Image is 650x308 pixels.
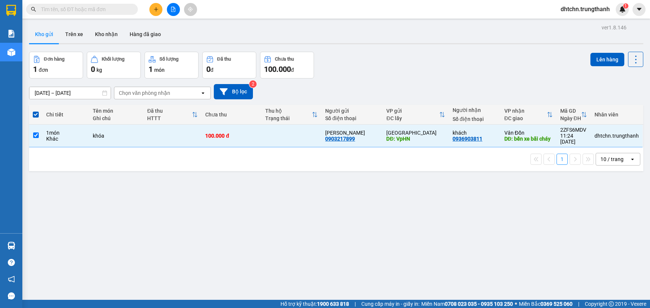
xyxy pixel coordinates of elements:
th: Toggle SortBy [261,105,321,125]
strong: 1900 633 818 [317,301,349,307]
th: Toggle SortBy [501,105,557,125]
button: Số lượng1món [145,52,199,78]
svg: open [630,156,635,162]
sup: 2 [249,80,257,88]
span: copyright [609,301,614,307]
div: Trạng thái [265,115,312,121]
th: Toggle SortBy [143,105,202,125]
div: Ngày ĐH [560,115,581,121]
div: Đã thu [217,57,231,62]
span: search [31,7,36,12]
button: plus [149,3,162,16]
div: Thu hộ [265,108,312,114]
button: Kho gửi [29,25,59,43]
sup: 1 [623,3,628,9]
div: Số điện thoại [325,115,379,121]
div: 1 món [46,130,85,136]
button: Hàng đã giao [124,25,167,43]
input: Select a date range. [29,87,111,99]
span: 1 [624,3,627,9]
span: dhtchn.trungthanh [555,4,616,14]
button: Khối lượng0kg [87,52,141,78]
span: ⚪️ [515,302,517,305]
span: 0 [206,65,210,74]
svg: open [200,90,206,96]
span: 0 [91,65,95,74]
img: warehouse-icon [7,48,15,56]
span: plus [153,7,159,12]
div: VP nhận [504,108,547,114]
div: [GEOGRAPHIC_DATA] [386,130,445,136]
button: file-add [167,3,180,16]
div: Đơn hàng [44,57,64,62]
span: | [355,300,356,308]
div: Nhân viên [594,112,639,118]
div: 0903217899 [325,136,355,142]
div: Chưa thu [205,112,258,118]
button: Bộ lọc [214,84,253,99]
button: aim [184,3,197,16]
span: file-add [171,7,176,12]
div: Khác [46,136,85,142]
span: 100.000 [264,65,291,74]
span: notification [8,276,15,283]
div: DĐ: VpHN [386,136,445,142]
span: question-circle [8,259,15,266]
button: 1 [557,154,568,165]
div: khóa [93,133,140,139]
div: Chọn văn phòng nhận [119,89,170,97]
div: 100.000 đ [205,133,258,139]
div: ĐC giao [504,115,547,121]
div: 2ZFS6MDV [560,127,587,133]
div: Người nhận [453,107,497,113]
span: 1 [33,65,37,74]
span: Hỗ trợ kỹ thuật: [280,300,349,308]
div: DĐ: bến xe bãi cháy [504,136,553,142]
div: Mã GD [560,108,581,114]
div: Số điện thoại [453,116,497,122]
div: HTTT [147,115,192,121]
button: caret-down [632,3,646,16]
div: Chi tiết [46,112,85,118]
span: caret-down [636,6,643,13]
th: Toggle SortBy [383,105,449,125]
img: warehouse-icon [7,242,15,250]
span: aim [188,7,193,12]
strong: 0708 023 035 - 0935 103 250 [445,301,513,307]
button: Trên xe [59,25,89,43]
span: món [154,67,165,73]
div: Tên món [93,108,140,114]
span: kg [96,67,102,73]
span: đ [210,67,213,73]
button: Kho nhận [89,25,124,43]
div: dhtchn.trungthanh [594,133,639,139]
span: message [8,292,15,299]
div: VP gửi [386,108,439,114]
div: Chị Linh [325,130,379,136]
button: Đã thu0đ [202,52,256,78]
th: Toggle SortBy [557,105,591,125]
div: ĐC lấy [386,115,439,121]
input: Tìm tên, số ĐT hoặc mã đơn [41,5,129,13]
button: Đơn hàng1đơn [29,52,83,78]
img: logo-vxr [6,5,16,16]
div: ver 1.8.146 [602,23,627,32]
div: 10 / trang [600,155,624,163]
button: Lên hàng [590,53,624,66]
div: Đã thu [147,108,192,114]
strong: 0369 525 060 [540,301,573,307]
span: Cung cấp máy in - giấy in: [361,300,419,308]
span: 1 [149,65,153,74]
span: Miền Bắc [519,300,573,308]
div: 0936903811 [453,136,482,142]
img: solution-icon [7,30,15,38]
div: Người gửi [325,108,379,114]
div: Khối lượng [102,57,124,62]
img: icon-new-feature [619,6,626,13]
div: Ghi chú [93,115,140,121]
span: đơn [39,67,48,73]
div: khách [453,130,497,136]
div: Số lượng [159,57,178,62]
div: 11:24 [DATE] [560,133,587,145]
span: Miền Nam [421,300,513,308]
